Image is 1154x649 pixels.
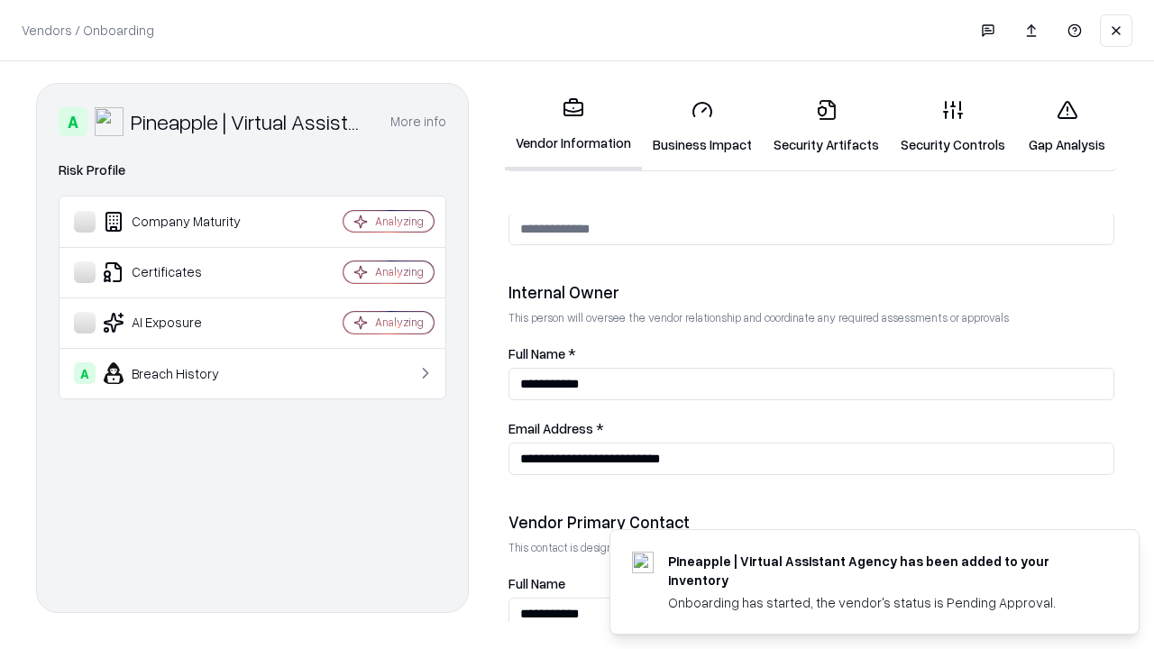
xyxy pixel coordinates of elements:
p: Vendors / Onboarding [22,21,154,40]
p: This person will oversee the vendor relationship and coordinate any required assessments or appro... [508,310,1114,325]
div: Breach History [74,362,289,384]
img: Pineapple | Virtual Assistant Agency [95,107,124,136]
div: Pineapple | Virtual Assistant Agency has been added to your inventory [668,552,1095,590]
div: A [59,107,87,136]
label: Full Name * [508,347,1114,361]
a: Security Controls [890,85,1016,169]
a: Security Artifacts [763,85,890,169]
div: Onboarding has started, the vendor's status is Pending Approval. [668,593,1095,612]
div: Certificates [74,261,289,283]
a: Business Impact [642,85,763,169]
label: Full Name [508,577,1114,590]
a: Vendor Information [505,83,642,170]
a: Gap Analysis [1016,85,1118,169]
div: A [74,362,96,384]
label: Email Address * [508,422,1114,435]
button: More info [390,105,446,138]
p: This contact is designated to receive the assessment request from Shift [508,540,1114,555]
div: Company Maturity [74,211,289,233]
div: Analyzing [375,264,424,279]
div: Vendor Primary Contact [508,511,1114,533]
div: Pineapple | Virtual Assistant Agency [131,107,369,136]
div: Internal Owner [508,281,1114,303]
div: Analyzing [375,214,424,229]
div: AI Exposure [74,312,289,334]
img: trypineapple.com [632,552,654,573]
div: Risk Profile [59,160,446,181]
div: Analyzing [375,315,424,330]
